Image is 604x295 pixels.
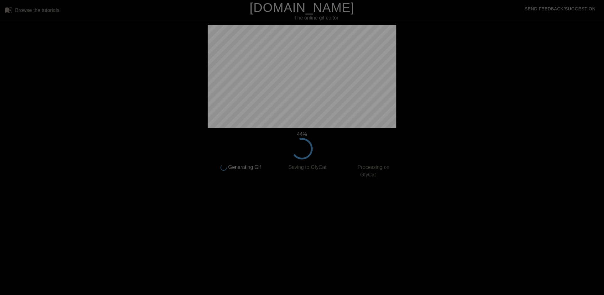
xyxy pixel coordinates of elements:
span: Generating Gif [227,164,261,170]
button: Send Feedback/Suggestion [520,3,601,15]
span: Processing on GfyCat [356,164,389,177]
span: Saving to GfyCat [287,164,326,170]
div: Browse the tutorials! [15,8,61,13]
span: Send Feedback/Suggestion [525,5,596,13]
span: menu_book [5,6,13,14]
a: Browse the tutorials! [5,6,61,16]
div: 44 % [208,131,396,138]
div: The online gif editor [204,14,428,22]
a: [DOMAIN_NAME] [249,1,354,14]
